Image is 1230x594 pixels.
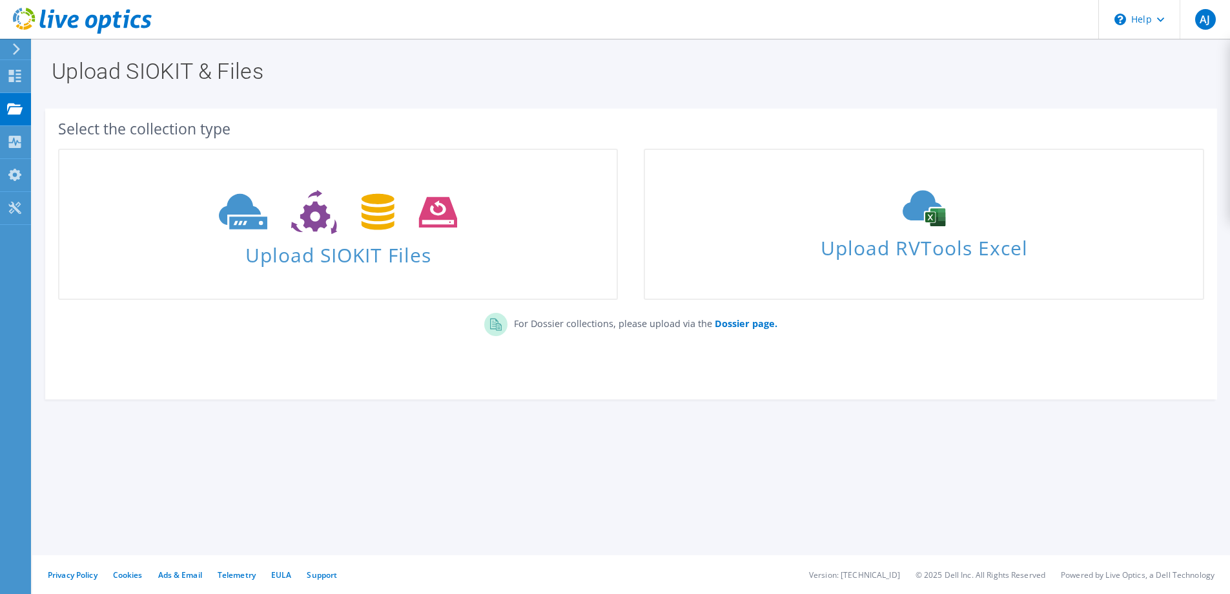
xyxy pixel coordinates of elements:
a: Cookies [113,569,143,580]
li: Version: [TECHNICAL_ID] [809,569,900,580]
a: Upload SIOKIT Files [58,149,618,300]
span: Upload RVTools Excel [645,231,1202,259]
b: Dossier page. [715,317,777,330]
a: Telemetry [218,569,256,580]
a: Upload RVTools Excel [644,149,1204,300]
a: Ads & Email [158,569,202,580]
li: © 2025 Dell Inc. All Rights Reserved [916,569,1045,580]
li: Powered by Live Optics, a Dell Technology [1061,569,1215,580]
a: Privacy Policy [48,569,97,580]
h1: Upload SIOKIT & Files [52,60,1204,82]
div: Select the collection type [58,122,1204,136]
p: For Dossier collections, please upload via the [507,313,777,331]
span: Upload SIOKIT Files [59,237,617,265]
svg: \n [1114,14,1126,25]
span: AJ [1195,9,1216,30]
a: Support [307,569,337,580]
a: EULA [271,569,291,580]
a: Dossier page. [712,317,777,330]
